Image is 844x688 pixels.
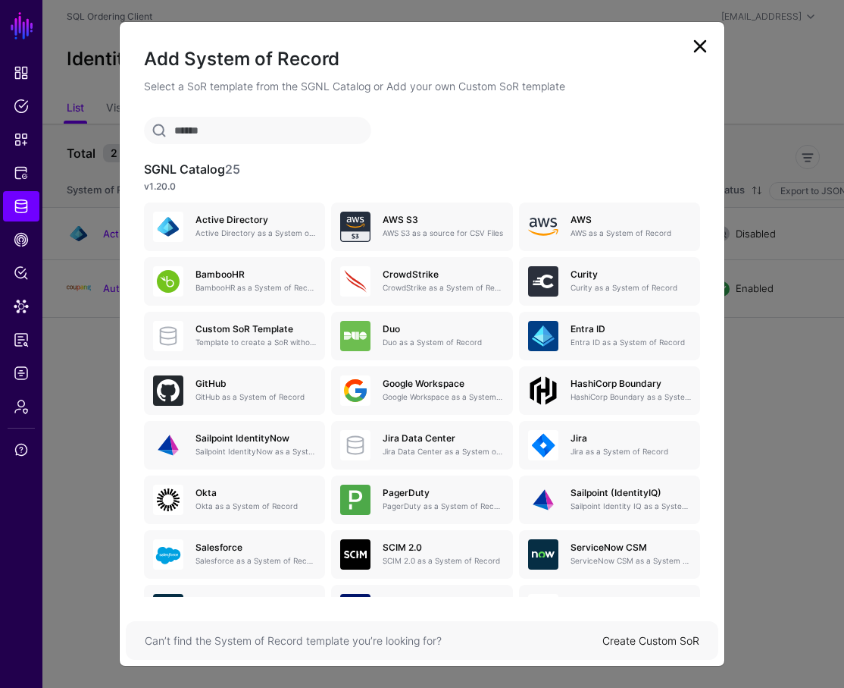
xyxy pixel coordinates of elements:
h5: AWS S3 [383,215,503,225]
img: svg+xml;base64,PHN2ZyB3aWR0aD0iNjQiIGhlaWdodD0iNjQiIHZpZXdCb3g9IjAgMCA2NCA2NCIgZmlsbD0ibm9uZSIgeG... [340,375,370,406]
h5: Salesforce [195,542,316,553]
img: svg+xml;base64,PHN2ZyB3aWR0aD0iNjQiIGhlaWdodD0iNjQiIHZpZXdCb3g9IjAgMCA2NCA2NCIgZmlsbD0ibm9uZSIgeG... [528,539,558,570]
p: Jira Data Center as a System of Record [383,446,503,457]
h5: GitHub [195,379,316,389]
h5: Duo [383,324,503,335]
img: svg+xml;base64,PHN2ZyB3aWR0aD0iNjQiIGhlaWdodD0iNjQiIHZpZXdCb3g9IjAgMCA2NCA2NCIgZmlsbD0ibm9uZSIgeG... [340,539,370,570]
h5: HashiCorp Boundary [570,379,691,389]
img: svg+xml;base64,PHN2ZyB3aWR0aD0iNjQiIGhlaWdodD0iNjQiIHZpZXdCb3g9IjAgMCA2NCA2NCIgZmlsbD0ibm9uZSIgeG... [340,212,370,242]
h5: CAEP Events [383,597,503,608]
img: svg+xml;base64,PHN2ZyB3aWR0aD0iNjQiIGhlaWdodD0iNjQiIHZpZXdCb3g9IjAgMCA2NCA2NCIgZmlsbD0ibm9uZSIgeG... [340,321,370,351]
img: svg+xml;base64,PHN2ZyB3aWR0aD0iNjQiIGhlaWdodD0iNjQiIHZpZXdCb3g9IjAgMCA2NCA2NCIgZmlsbD0ibm9uZSIgeG... [340,594,370,624]
a: SalesforceSalesforce as a System of Record [144,530,325,579]
img: svg+xml;base64,PHN2ZyB3aWR0aD0iNjQiIGhlaWdodD0iNjQiIHZpZXdCb3g9IjAgMCA2NCA2NCIgZmlsbD0ibm9uZSIgeG... [528,594,558,624]
a: PagerDutyPagerDuty as a System of Record [331,476,512,524]
strong: v1.20.0 [144,181,176,192]
p: Active Directory as a System of Record [195,228,316,239]
p: CrowdStrike as a System of Record [383,282,503,294]
h5: Sailpoint (IdentityIQ) [570,488,691,498]
h5: Sailpoint IdentityNow [195,433,316,444]
h5: Google Workspace [383,379,503,389]
a: Google WorkspaceGoogle Workspace as a System of Record [331,366,512,415]
h5: Entra ID [570,324,691,335]
img: svg+xml;base64,PHN2ZyB3aWR0aD0iNjQiIGhlaWdodD0iNjQiIHZpZXdCb3g9IjAgMCA2NCA2NCIgZmlsbD0ibm9uZSIgeG... [153,266,183,297]
img: svg+xml;base64,PHN2ZyB3aWR0aD0iNjQiIGhlaWdodD0iNjQiIHZpZXdCb3g9IjAgMCA2NCA2NCIgZmlsbD0ibm9uZSIgeG... [528,485,558,515]
a: Jira Data CenterJira Data Center as a System of Record [331,421,512,470]
h5: Active Directory [195,215,316,225]
h5: ServiceNow ITSM [195,597,316,608]
p: GitHub as a System of Record [195,391,316,403]
p: Okta as a System of Record [195,501,316,512]
h5: PagerDuty [383,488,503,498]
p: PagerDuty as a System of Record [383,501,503,512]
h5: RISC Events [570,597,691,608]
a: Sailpoint IdentityNowSailpoint IdentityNow as a System of Record [144,421,325,470]
p: Jira as a System of Record [570,446,691,457]
img: svg+xml;base64,PHN2ZyB3aWR0aD0iNjQiIGhlaWdodD0iNjQiIHZpZXdCb3g9IjAgMCA2NCA2NCIgZmlsbD0ibm9uZSIgeG... [528,266,558,297]
a: JiraJira as a System of Record [519,421,700,470]
h5: Okta [195,488,316,498]
a: Active DirectoryActive Directory as a System of Record [144,203,325,251]
h5: SCIM 2.0 [383,542,503,553]
h3: SGNL Catalog [144,162,700,177]
p: BambooHR as a System of Record [195,282,316,294]
a: BambooHRBambooHR as a System of Record [144,257,325,306]
img: svg+xml;base64,PHN2ZyB3aWR0aD0iNjQiIGhlaWdodD0iNjQiIHZpZXdCb3g9IjAgMCA2NCA2NCIgZmlsbD0ibm9uZSIgeG... [153,485,183,515]
h5: BambooHR [195,269,316,280]
span: 25 [225,162,240,177]
p: HashiCorp Boundary as a System of Record [570,391,691,403]
a: AWSAWS as a System of Record [519,203,700,251]
a: CurityCurity as a System of Record [519,257,700,306]
a: ServiceNow CSMServiceNow CSM as a System of Record [519,530,700,579]
a: Custom SoR TemplateTemplate to create a SoR without any entities, attributes or relationships. On... [144,312,325,360]
img: svg+xml;base64,PHN2ZyB3aWR0aD0iNjQiIGhlaWdodD0iNjQiIHZpZXdCb3g9IjAgMCA2NCA2NCIgZmlsbD0ibm9uZSIgeG... [528,321,558,351]
p: SCIM 2.0 as a System of Record [383,555,503,567]
p: AWS as a System of Record [570,228,691,239]
p: AWS S3 as a source for CSV Files [383,228,503,239]
h5: Curity [570,269,691,280]
h5: Custom SoR Template [195,324,316,335]
a: Create Custom SoR [602,634,699,647]
h5: Jira Data Center [383,433,503,444]
h5: CrowdStrike [383,269,503,280]
h5: ServiceNow CSM [570,542,691,553]
a: SCIM 2.0SCIM 2.0 as a System of Record [331,530,512,579]
h2: Add System of Record [144,46,700,72]
a: CAEP EventsSSF CAEP Event Stream [331,585,512,633]
p: ServiceNow CSM as a System of Record [570,555,691,567]
div: Can’t find the System of Record template you’re looking for? [145,633,602,649]
a: GitHubGitHub as a System of Record [144,366,325,415]
img: svg+xml;base64,PHN2ZyB3aWR0aD0iNjQiIGhlaWdodD0iNjQiIHZpZXdCb3g9IjAgMCA2NCA2NCIgZmlsbD0ibm9uZSIgeG... [153,375,183,406]
img: svg+xml;base64,PHN2ZyB3aWR0aD0iNjQiIGhlaWdodD0iNjQiIHZpZXdCb3g9IjAgMCA2NCA2NCIgZmlsbD0ibm9uZSIgeG... [153,430,183,460]
p: Salesforce as a System of Record [195,555,316,567]
p: Google Workspace as a System of Record [383,391,503,403]
a: HashiCorp BoundaryHashiCorp Boundary as a System of Record [519,366,700,415]
p: Template to create a SoR without any entities, attributes or relationships. Once created, you can... [195,337,316,348]
a: AWS S3AWS S3 as a source for CSV Files [331,203,512,251]
img: svg+xml;base64,PHN2ZyB3aWR0aD0iNjQiIGhlaWdodD0iNjQiIHZpZXdCb3g9IjAgMCA2NCA2NCIgZmlsbD0ibm9uZSIgeG... [153,539,183,570]
a: RISC EventsSSF RISC Event Stream [519,585,700,633]
img: svg+xml;base64,PHN2ZyB3aWR0aD0iNjQiIGhlaWdodD0iNjQiIHZpZXdCb3g9IjAgMCA2NCA2NCIgZmlsbD0ibm9uZSIgeG... [340,485,370,515]
img: svg+xml;base64,PHN2ZyB4bWxucz0iaHR0cDovL3d3dy53My5vcmcvMjAwMC9zdmciIHhtbG5zOnhsaW5rPSJodHRwOi8vd3... [528,212,558,242]
p: Entra ID as a System of Record [570,337,691,348]
p: Duo as a System of Record [383,337,503,348]
img: svg+xml;base64,PHN2ZyB4bWxucz0iaHR0cDovL3d3dy53My5vcmcvMjAwMC9zdmciIHdpZHRoPSIxMDBweCIgaGVpZ2h0PS... [528,375,558,406]
a: Entra IDEntra ID as a System of Record [519,312,700,360]
a: Sailpoint (IdentityIQ)Sailpoint Identity IQ as a System of Record [519,476,700,524]
a: CrowdStrikeCrowdStrike as a System of Record [331,257,512,306]
img: svg+xml;base64,PHN2ZyB3aWR0aD0iNjQiIGhlaWdodD0iNjQiIHZpZXdCb3g9IjAgMCA2NCA2NCIgZmlsbD0ibm9uZSIgeG... [153,594,183,624]
p: Sailpoint Identity IQ as a System of Record [570,501,691,512]
a: DuoDuo as a System of Record [331,312,512,360]
img: svg+xml;base64,PHN2ZyB3aWR0aD0iNjQiIGhlaWdodD0iNjQiIHZpZXdCb3g9IjAgMCA2NCA2NCIgZmlsbD0ibm9uZSIgeG... [528,430,558,460]
img: svg+xml;base64,PHN2ZyB3aWR0aD0iNjQiIGhlaWdodD0iNjQiIHZpZXdCb3g9IjAgMCA2NCA2NCIgZmlsbD0ibm9uZSIgeG... [153,212,183,242]
h5: Jira [570,433,691,444]
a: OktaOkta as a System of Record [144,476,325,524]
a: ServiceNow ITSMServiceNow ITSM as a System of Record [144,585,325,633]
p: Select a SoR template from the SGNL Catalog or Add your own Custom SoR template [144,78,700,94]
p: Curity as a System of Record [570,282,691,294]
p: Sailpoint IdentityNow as a System of Record [195,446,316,457]
h5: AWS [570,215,691,225]
img: svg+xml;base64,PHN2ZyB3aWR0aD0iNjQiIGhlaWdodD0iNjQiIHZpZXdCb3g9IjAgMCA2NCA2NCIgZmlsbD0ibm9uZSIgeG... [340,266,370,297]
